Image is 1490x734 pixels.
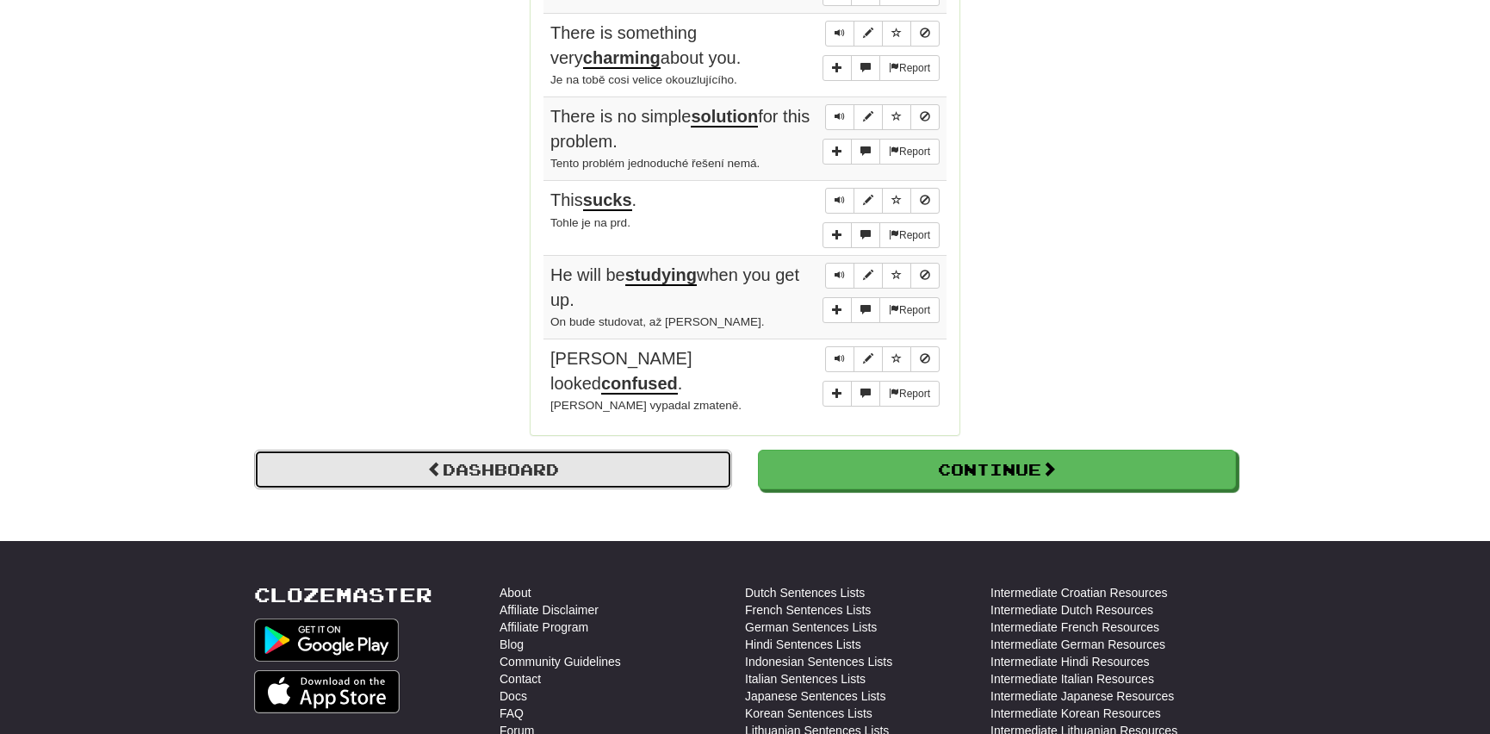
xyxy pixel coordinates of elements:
[745,670,866,687] a: Italian Sentences Lists
[500,584,531,601] a: About
[550,190,636,211] span: This .
[583,190,632,211] u: sucks
[854,263,883,289] button: Edit sentence
[990,619,1159,636] a: Intermediate French Resources
[823,222,852,248] button: Add sentence to collection
[990,601,1153,619] a: Intermediate Dutch Resources
[823,381,852,407] button: Add sentence to collection
[601,374,678,395] u: confused
[758,450,1236,489] button: Continue
[254,584,432,606] a: Clozemaster
[823,55,852,81] button: Add sentence to collection
[254,619,399,662] img: Get it on Google Play
[879,55,940,81] button: Report
[879,297,940,323] button: Report
[500,653,621,670] a: Community Guidelines
[882,346,911,372] button: Toggle favorite
[990,670,1154,687] a: Intermediate Italian Resources
[879,139,940,165] button: Report
[882,263,911,289] button: Toggle favorite
[990,687,1174,705] a: Intermediate Japanese Resources
[854,188,883,214] button: Edit sentence
[882,104,911,130] button: Toggle favorite
[879,381,940,407] button: Report
[825,346,854,372] button: Play sentence audio
[625,265,697,286] u: studying
[823,139,940,165] div: More sentence controls
[825,104,940,130] div: Sentence controls
[500,601,599,619] a: Affiliate Disclaimer
[550,399,742,412] small: [PERSON_NAME] vypadal zmateně.
[910,21,940,47] button: Toggle ignore
[825,188,854,214] button: Play sentence audio
[990,653,1149,670] a: Intermediate Hindi Resources
[745,584,865,601] a: Dutch Sentences Lists
[691,107,758,128] u: solution
[550,265,799,309] span: He will be when you get up.
[825,346,940,372] div: Sentence controls
[583,48,661,69] u: charming
[500,636,524,653] a: Blog
[825,188,940,214] div: Sentence controls
[500,670,541,687] a: Contact
[745,687,885,705] a: Japanese Sentences Lists
[823,381,940,407] div: More sentence controls
[823,297,852,323] button: Add sentence to collection
[825,263,940,289] div: Sentence controls
[823,297,940,323] div: More sentence controls
[745,636,861,653] a: Hindi Sentences Lists
[745,705,872,722] a: Korean Sentences Lists
[550,107,810,151] span: There is no simple for this problem.
[550,23,741,69] span: There is something very about you.
[550,216,630,229] small: Tohle je na prd.
[854,104,883,130] button: Edit sentence
[500,705,524,722] a: FAQ
[823,139,852,165] button: Add sentence to collection
[550,315,765,328] small: On bude studovat, až [PERSON_NAME].
[882,188,911,214] button: Toggle favorite
[500,619,588,636] a: Affiliate Program
[910,263,940,289] button: Toggle ignore
[879,222,940,248] button: Report
[500,687,527,705] a: Docs
[910,188,940,214] button: Toggle ignore
[825,104,854,130] button: Play sentence audio
[854,346,883,372] button: Edit sentence
[825,263,854,289] button: Play sentence audio
[910,104,940,130] button: Toggle ignore
[823,222,940,248] div: More sentence controls
[854,21,883,47] button: Edit sentence
[823,55,940,81] div: More sentence controls
[254,670,400,713] img: Get it on App Store
[882,21,911,47] button: Toggle favorite
[745,619,877,636] a: German Sentences Lists
[550,73,737,86] small: Je na tobě cosi velice okouzlujícího.
[745,653,892,670] a: Indonesian Sentences Lists
[825,21,940,47] div: Sentence controls
[910,346,940,372] button: Toggle ignore
[990,705,1161,722] a: Intermediate Korean Resources
[254,450,732,489] a: Dashboard
[550,349,692,395] span: [PERSON_NAME] looked .
[990,584,1167,601] a: Intermediate Croatian Resources
[825,21,854,47] button: Play sentence audio
[745,601,871,619] a: French Sentences Lists
[990,636,1165,653] a: Intermediate German Resources
[550,157,760,170] small: Tento problém jednoduché řešení nemá.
